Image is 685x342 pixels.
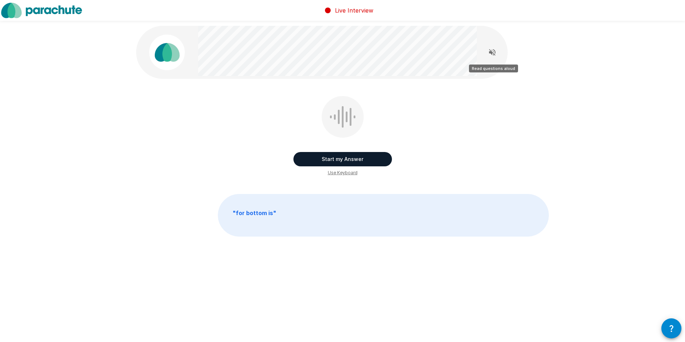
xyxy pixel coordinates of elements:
b: " for bottom is " [233,209,276,217]
p: Live Interview [335,6,373,15]
span: Use Keyboard [328,169,358,176]
button: Start my Answer [293,152,392,166]
button: Read questions aloud [485,45,499,60]
img: parachute_avatar.png [149,34,185,70]
div: Read questions aloud [469,65,518,72]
